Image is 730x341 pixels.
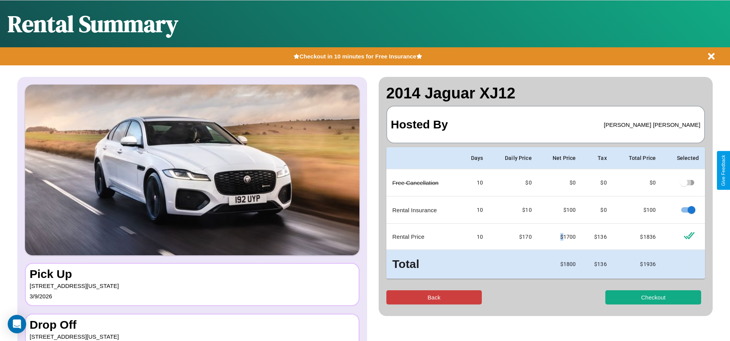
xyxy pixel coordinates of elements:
th: Tax [582,147,613,169]
h3: Total [393,256,453,273]
div: Give Feedback [721,155,726,186]
td: $ 170 [489,224,538,250]
h3: Hosted By [391,110,448,139]
td: 10 [459,224,489,250]
td: $ 100 [538,196,582,224]
h1: Rental Summary [8,8,178,40]
th: Net Price [538,147,582,169]
p: Free Cancellation [393,178,453,188]
td: $ 0 [538,169,582,196]
h3: Pick Up [30,268,355,281]
table: simple table [386,147,705,279]
td: $ 1700 [538,224,582,250]
td: $ 136 [582,224,613,250]
th: Days [459,147,489,169]
th: Daily Price [489,147,538,169]
td: $0 [582,196,613,224]
button: Back [386,290,482,304]
td: $ 1800 [538,250,582,279]
h2: 2014 Jaguar XJ12 [386,85,705,102]
td: $ 1836 [613,224,662,250]
td: 10 [459,169,489,196]
td: $0 [489,169,538,196]
td: $0 [582,169,613,196]
th: Selected [662,147,705,169]
td: $ 100 [613,196,662,224]
p: [STREET_ADDRESS][US_STATE] [30,281,355,291]
th: Total Price [613,147,662,169]
div: Open Intercom Messenger [8,315,26,333]
p: Rental Insurance [393,205,453,215]
p: [PERSON_NAME] [PERSON_NAME] [604,120,700,130]
p: Rental Price [393,231,453,242]
td: 10 [459,196,489,224]
td: $ 1936 [613,250,662,279]
button: Checkout [605,290,701,304]
p: 3 / 9 / 2026 [30,291,355,301]
td: $ 0 [613,169,662,196]
td: $ 136 [582,250,613,279]
h3: Drop Off [30,318,355,331]
b: Checkout in 10 minutes for Free Insurance [299,53,416,60]
td: $10 [489,196,538,224]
